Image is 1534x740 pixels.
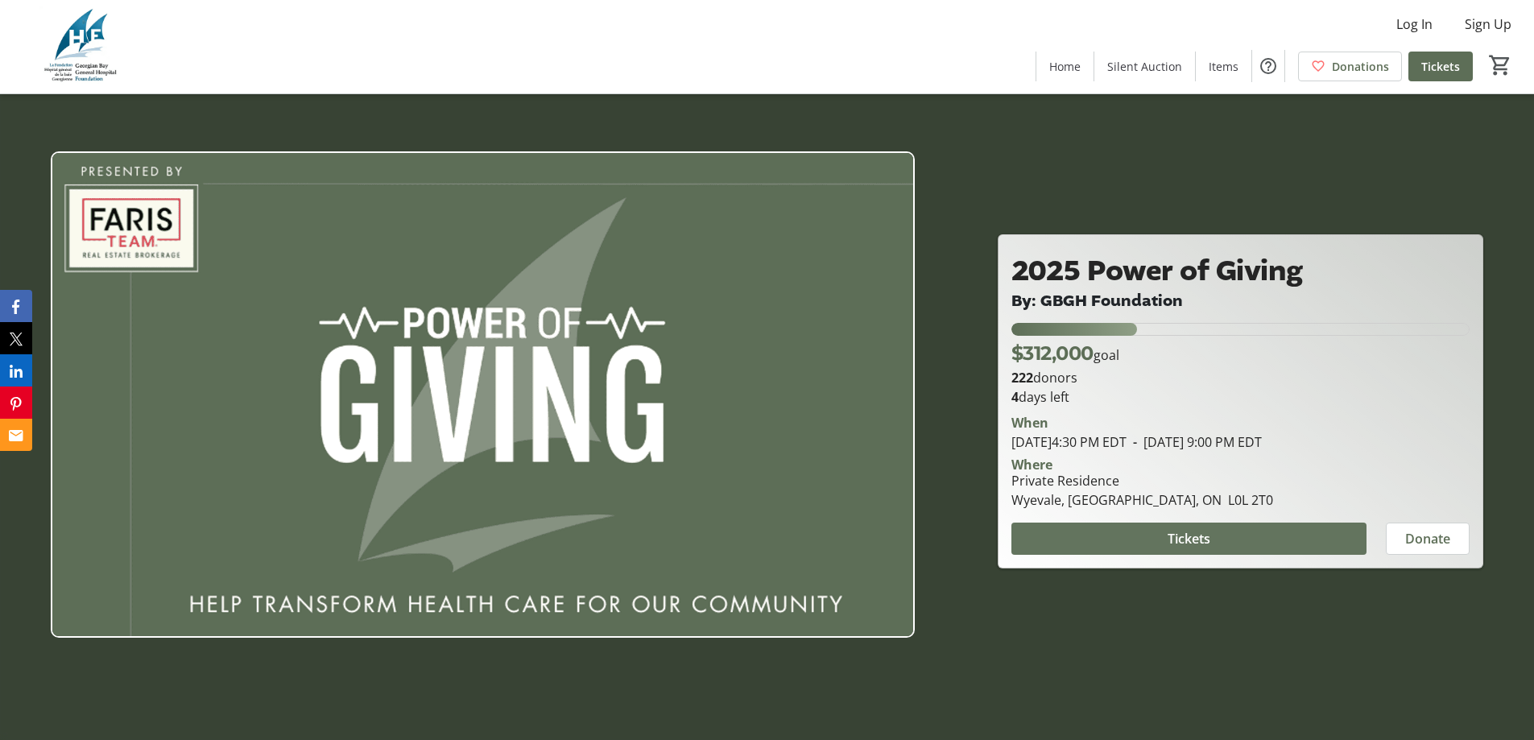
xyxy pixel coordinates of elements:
[1011,458,1052,471] div: Where
[1486,51,1515,80] button: Cart
[1011,290,1183,312] span: By: GBGH Foundation
[1011,369,1033,387] b: 222
[1421,58,1460,75] span: Tickets
[1094,52,1195,81] a: Silent Auction
[1107,58,1182,75] span: Silent Auction
[1386,523,1470,555] button: Donate
[1127,433,1143,451] span: -
[1011,523,1367,555] button: Tickets
[1011,341,1094,365] span: $312,000
[1011,433,1127,451] span: [DATE] 4:30 PM EDT
[1408,52,1473,81] a: Tickets
[1011,471,1273,490] div: Private Residence
[1383,11,1445,37] button: Log In
[1252,50,1284,82] button: Help
[51,151,915,638] img: Campaign CTA Media Photo
[1036,52,1094,81] a: Home
[1298,52,1402,81] a: Donations
[1465,14,1511,34] span: Sign Up
[1209,58,1238,75] span: Items
[1127,433,1262,451] span: [DATE] 9:00 PM EDT
[10,6,153,87] img: Georgian Bay General Hospital Foundation's Logo
[1011,323,1470,336] div: 27.487179487179485% of fundraising goal reached
[1011,413,1048,432] div: When
[1452,11,1524,37] button: Sign Up
[1011,490,1273,510] div: Wyevale, [GEOGRAPHIC_DATA], ON L0L 2T0
[1011,388,1019,406] span: 4
[1011,339,1119,368] p: goal
[1168,529,1210,548] span: Tickets
[1011,387,1470,407] p: days left
[1196,52,1251,81] a: Items
[1011,368,1470,387] p: donors
[1396,14,1433,34] span: Log In
[1049,58,1081,75] span: Home
[1011,251,1303,291] span: 2025 Power of Giving
[1405,529,1450,548] span: Donate
[1332,58,1389,75] span: Donations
